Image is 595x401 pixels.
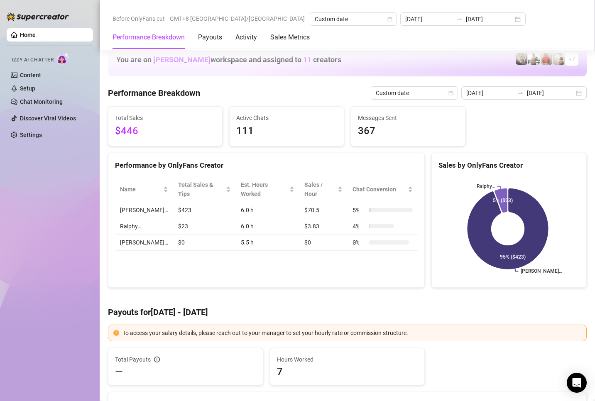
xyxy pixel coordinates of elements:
[122,328,581,337] div: To access your salary details, please reach out to your manager to set your hourly rate or commis...
[527,88,574,98] input: End date
[466,15,513,24] input: End date
[173,202,236,218] td: $423
[477,183,495,189] text: Ralphy…
[116,55,341,64] h1: You are on workspace and assigned to creators
[170,12,305,25] span: GMT+8 [GEOGRAPHIC_DATA]/[GEOGRAPHIC_DATA]
[438,160,580,171] div: Sales by OnlyFans Creator
[173,218,236,235] td: $23
[405,15,453,24] input: Start date
[303,55,311,64] span: 11
[236,202,299,218] td: 6.0 h
[173,235,236,251] td: $0
[115,177,173,202] th: Name
[120,185,162,194] span: Name
[353,222,366,231] span: 4 %
[198,32,222,42] div: Payouts
[448,90,453,95] span: calendar
[358,113,458,122] span: Messages Sent
[568,54,575,64] span: + 7
[456,16,463,22] span: swap-right
[20,85,35,92] a: Setup
[567,373,587,393] div: Open Intercom Messenger
[517,90,524,96] span: to
[376,87,453,99] span: Custom date
[270,32,310,42] div: Sales Metrics
[466,88,514,98] input: Start date
[20,115,76,122] a: Discover Viral Videos
[299,235,348,251] td: $0
[315,13,392,25] span: Custom date
[541,53,552,65] img: Justin
[236,218,299,235] td: 6.0 h
[528,53,540,65] img: JUSTIN
[20,72,41,78] a: Content
[299,218,348,235] td: $3.83
[108,87,200,99] h4: Performance Breakdown
[108,306,587,318] h4: Payouts for [DATE] - [DATE]
[304,180,336,198] span: Sales / Hour
[277,355,418,364] span: Hours Worked
[7,12,69,21] img: logo-BBDzfeDw.svg
[113,330,119,336] span: exclamation-circle
[353,185,406,194] span: Chat Conversion
[153,55,211,64] span: [PERSON_NAME]
[553,53,565,65] img: Ralphy
[241,180,288,198] div: Est. Hours Worked
[115,218,173,235] td: Ralphy…
[115,123,215,139] span: $446
[173,177,236,202] th: Total Sales & Tips
[115,202,173,218] td: [PERSON_NAME]…
[517,90,524,96] span: swap-right
[113,32,185,42] div: Performance Breakdown
[154,357,160,362] span: info-circle
[115,160,418,171] div: Performance by OnlyFans Creator
[236,113,337,122] span: Active Chats
[358,123,458,139] span: 367
[178,180,224,198] span: Total Sales & Tips
[348,177,418,202] th: Chat Conversion
[115,365,123,378] span: —
[277,365,418,378] span: 7
[353,205,366,215] span: 5 %
[236,123,337,139] span: 111
[57,53,70,65] img: AI Chatter
[456,16,463,22] span: to
[115,113,215,122] span: Total Sales
[387,17,392,22] span: calendar
[20,132,42,138] a: Settings
[299,177,348,202] th: Sales / Hour
[299,202,348,218] td: $70.5
[113,12,165,25] span: Before OnlyFans cut
[521,269,563,274] text: [PERSON_NAME]…
[12,56,54,64] span: Izzy AI Chatter
[115,235,173,251] td: [PERSON_NAME]…
[115,355,151,364] span: Total Payouts
[235,32,257,42] div: Activity
[20,98,63,105] a: Chat Monitoring
[20,32,36,38] a: Home
[516,53,527,65] img: George
[353,238,366,247] span: 0 %
[236,235,299,251] td: 5.5 h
